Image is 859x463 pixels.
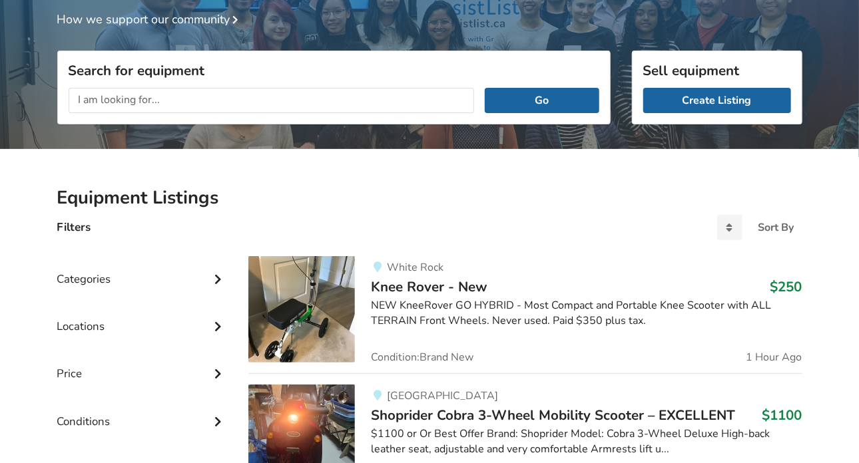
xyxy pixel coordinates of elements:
a: Create Listing [643,88,791,113]
h3: Search for equipment [69,62,599,79]
div: Categories [57,245,228,293]
h3: Sell equipment [643,62,791,79]
button: Go [485,88,599,113]
div: Sort By [758,222,794,233]
div: Locations [57,293,228,340]
span: 1 Hour Ago [746,352,802,363]
span: [GEOGRAPHIC_DATA] [387,388,498,403]
div: Conditions [57,388,228,435]
a: How we support our community [57,11,244,27]
h4: Filters [57,220,91,235]
h2: Equipment Listings [57,186,802,210]
span: Shoprider Cobra 3-Wheel Mobility Scooter – EXCELLENT [371,406,735,424]
a: mobility-knee rover - newWhite RockKnee Rover - New$250NEW KneeRover GO HYBRID - Most Compact and... [248,256,802,373]
div: NEW KneeRover GO HYBRID - Most Compact and Portable Knee Scooter with ALL TERRAIN Front Wheels. N... [371,298,802,329]
span: Knee Rover - New [371,277,487,296]
span: Condition: Brand New [371,352,473,363]
h3: $250 [770,278,802,295]
img: mobility-knee rover - new [248,256,355,363]
span: White Rock [387,260,443,275]
div: $1100 or Or Best Offer Brand: Shoprider Model: Cobra 3-Wheel Deluxe High-back leather seat, adjus... [371,426,802,457]
input: I am looking for... [69,88,475,113]
h3: $1100 [762,406,802,424]
div: Price [57,340,228,387]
